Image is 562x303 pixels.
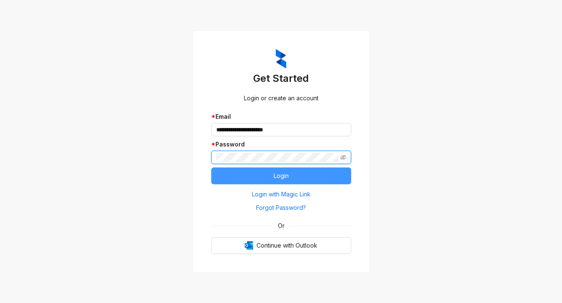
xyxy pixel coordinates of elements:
[340,154,346,160] span: eye-invisible
[256,241,317,250] span: Continue with Outlook
[211,188,351,201] button: Login with Magic Link
[274,171,289,180] span: Login
[211,72,351,85] h3: Get Started
[211,112,351,121] div: Email
[272,221,290,230] span: Or
[276,49,286,68] img: ZumaIcon
[211,201,351,214] button: Forgot Password?
[211,94,351,103] div: Login or create an account
[211,140,351,149] div: Password
[256,203,306,212] span: Forgot Password?
[245,241,253,250] img: Outlook
[211,167,351,184] button: Login
[252,190,311,199] span: Login with Magic Link
[211,237,351,254] button: OutlookContinue with Outlook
